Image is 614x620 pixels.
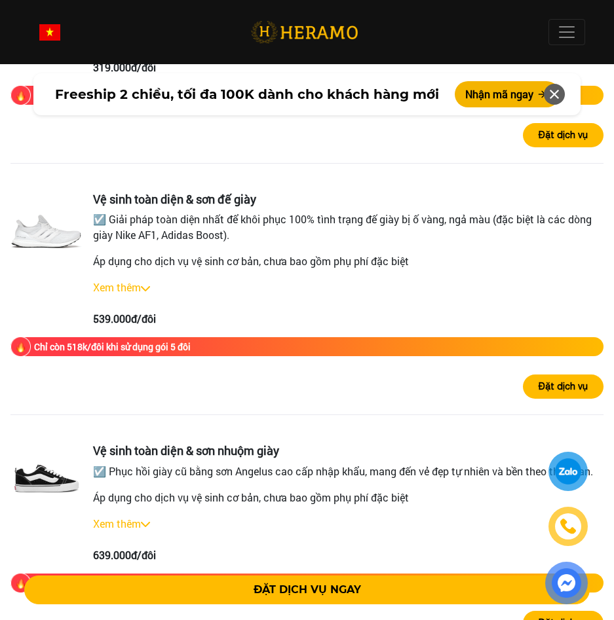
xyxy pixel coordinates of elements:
h3: Vệ sinh toàn diện & sơn nhuộm giày [93,444,604,458]
img: fire.png [10,573,31,593]
a: phone-icon [550,509,586,544]
button: ĐẶT DỊCH VỤ NGAY [24,575,589,604]
a: Xem thêm [93,280,141,294]
button: Nhận mã ngay [455,81,560,107]
button: Đặt dịch vụ [523,123,604,147]
img: arrow_down.svg [141,286,150,291]
p: ☑️ Phục hồi giày cũ bằng sơn Angelus cao cấp nhập khẩu, mang đến vẻ đẹp tự nhiên và bền theo thời... [93,464,604,479]
img: phone-icon [559,517,577,536]
div: Chỉ còn 518k/đôi khi sử dụng gói 5 đôi [34,340,191,354]
img: Vệ sinh toàn diện & sơn đế giày [10,192,83,264]
a: Xem thêm [93,517,141,530]
img: vn-flag.png [39,24,60,41]
img: fire.png [10,337,31,357]
img: Vệ sinh toàn diện & sơn nhuộm giày [10,444,83,516]
p: Áp dụng cho dịch vụ vệ sinh cơ bản, chưa bao gồm phụ phí đặc biệt [93,253,604,269]
div: 639.000đ/đôi [93,547,604,563]
img: arrow_down.svg [141,522,150,527]
p: ☑️ Giải pháp toàn diện nhất để khôi phục 100% tình trạng đế giày bị ố vàng, ngả màu (đặc biệt là ... [93,211,604,243]
div: 539.000đ/đôi [93,311,604,327]
button: Đặt dịch vụ [523,374,604,399]
p: Áp dụng cho dịch vụ vệ sinh cơ bản, chưa bao gồm phụ phí đặc biệt [93,490,604,505]
h3: Vệ sinh toàn diện & sơn đế giày [93,192,604,207]
img: logo [251,19,358,46]
span: Freeship 2 chiều, tối đa 100K dành cho khách hàng mới [55,84,439,104]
